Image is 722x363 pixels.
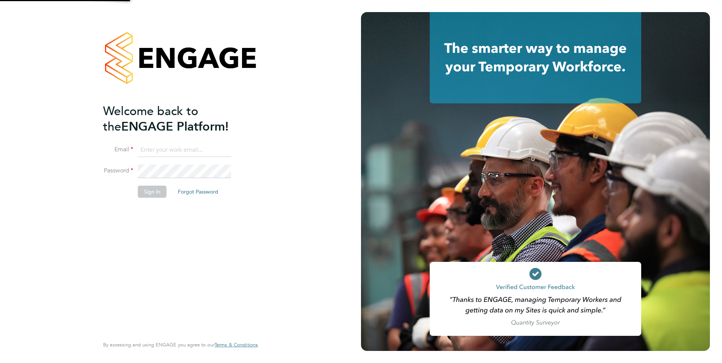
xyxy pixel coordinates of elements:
button: Forgot Password [172,186,224,198]
label: Email [103,146,133,154]
input: Enter your work email... [138,143,231,157]
label: Password [103,167,133,175]
a: Terms & Conditions [214,342,258,348]
span: Welcome back to the [103,104,198,134]
h2: ENGAGE Platform! [103,103,250,134]
button: Sign In [138,186,167,198]
span: By accessing and using ENGAGE you agree to our [103,341,258,348]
